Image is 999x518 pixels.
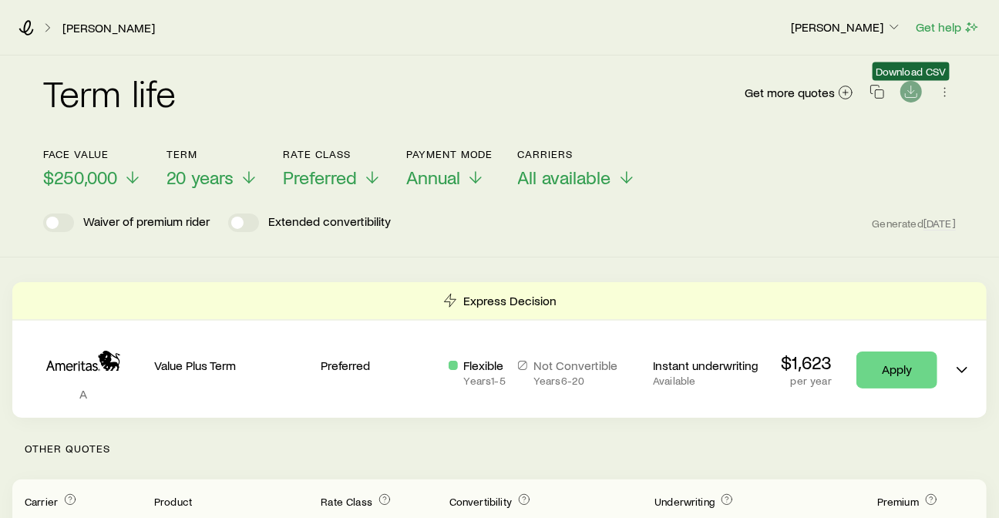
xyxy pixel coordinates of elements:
[744,84,854,102] a: Get more quotes
[43,74,176,111] h2: Term life
[873,217,956,230] span: Generated
[321,495,372,508] span: Rate Class
[464,293,557,308] p: Express Decision
[43,148,142,189] button: Face value$250,000
[781,375,832,387] p: per year
[653,358,769,373] p: Instant underwriting
[25,495,58,508] span: Carrier
[518,148,636,160] p: Carriers
[856,351,937,388] a: Apply
[43,166,117,188] span: $250,000
[464,375,506,387] p: Years 1 - 5
[915,18,980,36] button: Get help
[268,214,391,232] p: Extended convertibility
[154,495,192,508] span: Product
[518,148,636,189] button: CarriersAll available
[25,386,142,402] p: A
[791,19,902,35] p: [PERSON_NAME]
[923,217,956,230] span: [DATE]
[406,148,493,160] p: Payment Mode
[283,166,357,188] span: Preferred
[283,148,382,160] p: Rate Class
[877,495,919,508] span: Premium
[406,148,493,189] button: Payment ModeAnnual
[12,282,987,418] div: Term quotes
[166,166,234,188] span: 20 years
[283,148,382,189] button: Rate ClassPreferred
[533,358,617,373] p: Not Convertible
[62,21,156,35] a: [PERSON_NAME]
[154,358,308,373] p: Value Plus Term
[790,18,903,37] button: [PERSON_NAME]
[464,358,506,373] p: Flexible
[533,375,617,387] p: Years 6 - 20
[745,86,835,99] span: Get more quotes
[166,148,258,160] p: Term
[654,495,715,508] span: Underwriting
[43,148,142,160] p: Face value
[166,148,258,189] button: Term20 years
[12,418,987,479] p: Other Quotes
[449,495,512,508] span: Convertibility
[321,358,436,373] p: Preferred
[518,166,611,188] span: All available
[900,87,922,102] a: Download CSV
[406,166,460,188] span: Annual
[653,375,769,387] p: Available
[781,351,832,373] p: $1,623
[876,66,947,78] span: Download CSV
[83,214,210,232] p: Waiver of premium rider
